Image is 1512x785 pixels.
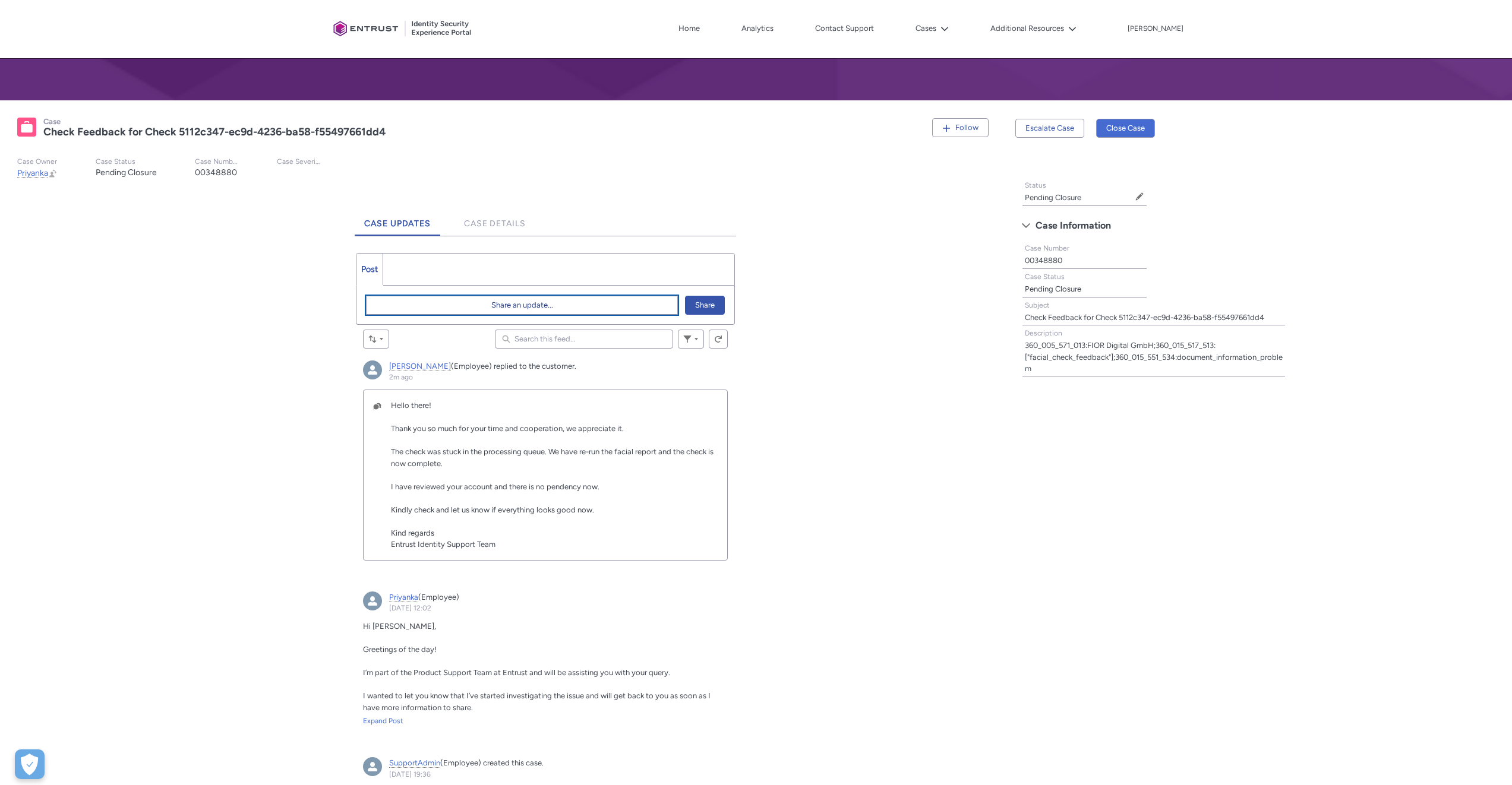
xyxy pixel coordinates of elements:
[1025,341,1283,373] lightning-formatted-text: 360_005_571_013:FIOR Digital GmbH;360_015_517_513:["facial_check_feedback"];360_015_551_534:docum...
[987,20,1079,37] button: Additional Resources
[1025,284,1081,293] lightning-formatted-text: Pending Closure
[389,758,440,768] a: SupportAdmin
[1025,273,1065,281] span: Case Status
[364,219,431,229] span: Case Updates
[464,219,526,229] span: Case Details
[363,757,382,776] img: External User - SupportAdmin (null)
[356,584,734,743] article: Priyanka, 27 September 2025 at 12:02
[709,330,728,349] button: Refresh this feed
[1015,119,1084,138] button: Escalate Case
[913,20,952,37] button: Cases
[17,157,58,166] p: Case Owner
[391,401,714,549] span: Hello there! Thank you so much for your time and cooperation, we appreciate it. The check was stu...
[495,330,673,349] input: Search this feed...
[356,353,734,577] article: Gurpreet, 2m ago
[1016,216,1292,235] button: Case Information
[15,749,45,779] div: Cookie Preferences
[17,168,48,178] span: Priyanka
[363,622,436,631] span: Hi [PERSON_NAME],
[15,749,45,779] button: Open Preferences
[355,203,440,236] a: Case Updates
[277,157,321,166] p: Case Severity
[440,758,544,767] span: (Employee) created this case.
[356,254,383,285] a: Post
[675,20,703,37] a: Home
[1025,193,1081,202] lightning-formatted-text: Pending Closure
[96,167,157,178] lightning-formatted-text: Pending Closure
[1127,22,1184,34] button: User Profile daniel
[363,360,382,379] img: External User - Gurpreet (null)
[363,360,382,379] div: Gurpreet
[96,157,157,166] p: Case Status
[363,668,670,677] span: I’m part of the Product Support Team at Entrust and will be assisting you with your query.
[1457,730,1512,785] iframe: Qualified Messenger
[389,593,418,602] a: Priyanka
[366,296,677,315] button: Share an update...
[932,118,989,137] button: Follow
[955,123,978,132] span: Follow
[361,264,378,274] span: Post
[389,373,413,381] a: 2m ago
[1025,256,1062,265] lightning-formatted-text: 00348880
[1025,313,1264,322] lightning-formatted-text: Check Feedback for Check 5112c347-ec9d-4236-ba58-f55497661dd4
[695,296,715,314] span: Share
[363,645,437,654] span: Greetings of the day!
[685,296,725,315] button: Share
[389,604,431,612] a: [DATE] 12:02
[363,591,382,610] img: External User - Priyanka (null)
[43,125,386,138] lightning-formatted-text: Check Feedback for Check 5112c347-ec9d-4236-ba58-f55497661dd4
[363,716,727,726] a: Expand Post
[812,20,877,37] a: Contact Support
[195,167,237,178] lightning-formatted-text: 00348880
[43,117,61,126] records-entity-label: Case
[1025,301,1050,309] span: Subject
[195,157,239,166] p: Case Number
[738,20,776,37] a: Analytics, opens in new tab
[1025,244,1069,252] span: Case Number
[1128,25,1183,33] p: [PERSON_NAME]
[389,362,451,371] a: [PERSON_NAME]
[363,691,711,712] span: I wanted to let you know that I’ve started investigating the issue and will get back to you as so...
[1135,192,1144,201] button: Edit Status
[451,362,576,371] span: (Employee) replied to the customer.
[363,591,382,610] div: Priyanka
[1025,181,1046,189] span: Status
[1036,217,1111,235] span: Case Information
[1025,329,1062,337] span: Description
[491,296,553,314] span: Share an update...
[1096,119,1155,138] button: Close Case
[418,593,459,602] span: (Employee)
[48,168,58,178] button: Change Owner
[454,203,535,236] a: Case Details
[389,770,431,778] a: [DATE] 19:36
[363,757,382,776] div: SupportAdmin
[356,253,734,325] div: Chatter Publisher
